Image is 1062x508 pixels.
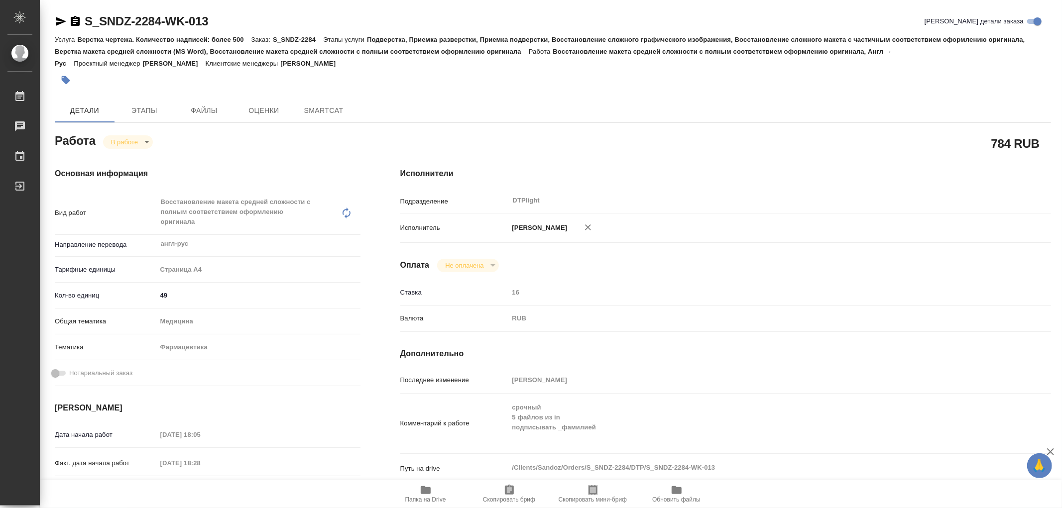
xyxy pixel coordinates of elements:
[103,135,153,149] div: В работе
[400,197,509,206] p: Подразделение
[157,313,360,330] div: Медицина
[55,265,157,275] p: Тарифные единицы
[55,430,157,440] p: Дата начала работ
[635,480,718,508] button: Обновить файлы
[55,402,360,414] h4: [PERSON_NAME]
[400,375,509,385] p: Последнее изменение
[240,104,288,117] span: Оценки
[143,60,206,67] p: [PERSON_NAME]
[55,15,67,27] button: Скопировать ссылку для ЯМессенджера
[437,259,498,272] div: В работе
[120,104,168,117] span: Этапы
[55,168,360,180] h4: Основная информация
[468,480,551,508] button: Скопировать бриф
[652,496,701,503] span: Обновить файлы
[384,480,468,508] button: Папка на Drive
[991,135,1040,152] h2: 784 RUB
[577,216,599,238] button: Удалить исполнителя
[559,496,627,503] span: Скопировать мини-бриф
[400,418,509,428] p: Комментарий к работе
[300,104,348,117] span: SmartCat
[69,368,132,378] span: Нотариальный заказ
[400,348,1051,360] h4: Дополнительно
[157,261,360,278] div: Страница А4
[251,36,273,43] p: Заказ:
[69,15,81,27] button: Скопировать ссылку
[61,104,109,117] span: Детали
[529,48,553,55] p: Работа
[55,316,157,326] p: Общая тематика
[400,259,430,271] h4: Оплата
[157,427,244,442] input: Пустое поле
[74,60,142,67] p: Проектный менеджер
[509,399,997,446] textarea: срочный 5 файлов из in подписывать _фамилией
[400,464,509,474] p: Путь на drive
[405,496,446,503] span: Папка на Drive
[400,288,509,298] p: Ставка
[55,69,77,91] button: Добавить тэг
[55,36,1025,55] p: Подверстка, Приемка разверстки, Приемка подверстки, Восстановление сложного графического изображе...
[551,480,635,508] button: Скопировать мини-бриф
[55,131,96,149] h2: Работа
[55,458,157,468] p: Факт. дата начала работ
[323,36,367,43] p: Этапы услуги
[157,339,360,356] div: Фармацевтика
[400,168,1051,180] h4: Исполнители
[273,36,323,43] p: S_SNDZ-2284
[55,36,77,43] p: Услуга
[509,223,568,233] p: [PERSON_NAME]
[180,104,228,117] span: Файлы
[280,60,343,67] p: [PERSON_NAME]
[509,459,997,476] textarea: /Clients/Sandoz/Orders/S_SNDZ-2284/DTP/S_SNDZ-2284-WK-013
[925,16,1024,26] span: [PERSON_NAME] детали заказа
[509,285,997,300] input: Пустое поле
[1031,455,1048,476] span: 🙏
[206,60,281,67] p: Клиентские менеджеры
[1027,453,1052,478] button: 🙏
[509,310,997,327] div: RUB
[85,14,208,28] a: S_SNDZ-2284-WK-013
[442,261,486,270] button: Не оплачена
[55,291,157,301] p: Кол-во единиц
[55,240,157,250] p: Направление перевода
[55,208,157,218] p: Вид работ
[55,342,157,352] p: Тематика
[157,288,360,303] input: ✎ Введи что-нибудь
[157,456,244,470] input: Пустое поле
[400,223,509,233] p: Исполнитель
[77,36,251,43] p: Верстка чертежа. Количество надписей: более 500
[509,373,997,387] input: Пустое поле
[108,138,141,146] button: В работе
[400,313,509,323] p: Валюта
[483,496,535,503] span: Скопировать бриф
